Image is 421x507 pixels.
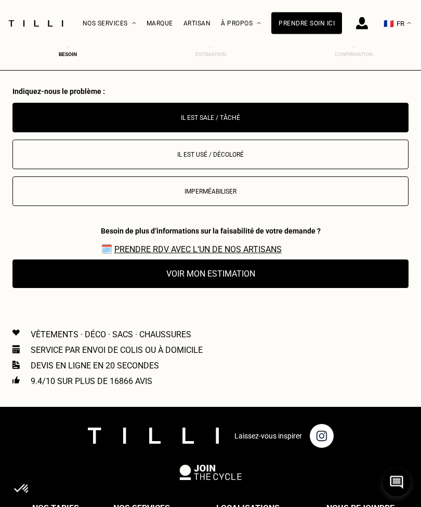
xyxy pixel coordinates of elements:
img: logo Tilli [88,428,219,444]
div: Besoin de plus d‘informations sur la faisabilité de votre demande ? [101,227,321,236]
p: Vêtements · Déco · Sacs · Chaussures [31,330,191,340]
img: Icon [12,361,20,369]
a: Prendre RDV avec l‘un de nos artisans [114,245,282,255]
img: Menu déroulant [132,22,136,25]
p: 9.4/10 sur plus de 16866 avis [31,377,152,387]
img: Icon [12,377,20,384]
p: Il est sale / tâché [18,115,403,122]
button: Il est sale / tâché [12,103,409,133]
p: Devis en ligne en 20 secondes [31,361,159,371]
img: menu déroulant [407,22,411,25]
p: Imperméabiliser [18,188,403,196]
img: Icon [12,330,20,336]
img: icône connexion [356,17,368,30]
button: Voir mon estimation [12,260,409,289]
button: 🇫🇷 FR [378,1,416,47]
a: Marque [147,20,173,27]
img: Menu déroulant à propos [257,22,261,25]
a: Artisan [183,20,211,27]
span: 🗓️ [101,244,321,255]
p: Laissez-vous inspirer [234,432,302,441]
div: Besoin [47,51,88,57]
div: Nos services [83,1,136,47]
a: Prendre soin ici [271,12,342,34]
div: Estimation [190,51,231,57]
button: Imperméabiliser [12,177,409,207]
p: Il est usé / décoloré [18,152,403,159]
p: Service par envoi de colis ou à domicile [31,346,203,355]
img: Logo du service de couturière Tilli [5,20,67,27]
img: Icon [12,346,20,354]
div: Confirmation [333,51,374,57]
img: logo Join The Cycle [179,465,242,481]
button: Il est usé / décoloré [12,140,409,170]
span: 🇫🇷 [384,19,394,29]
div: Indiquez-nous le problème : [12,88,409,96]
img: page instagram de Tilli une retoucherie à domicile [310,424,334,448]
div: À propos [221,1,261,47]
